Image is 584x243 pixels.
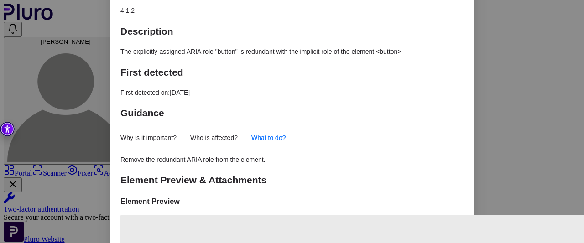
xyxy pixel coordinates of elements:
span: 4.1.2 [120,7,135,14]
h2: First detected [120,65,464,80]
div: Guidance [120,129,464,165]
span: The explicitly-assigned ARIA role "button" is redundant with the implicit role of the element <bu... [120,48,401,55]
span: First detected on: [DATE] [120,89,190,96]
h2: Description [120,24,464,39]
button: What to do? [251,134,286,141]
span: Remove the redundant ARIA role from the element. [120,156,266,163]
button: Why is it important? [120,134,177,141]
h3: Element Preview [120,196,464,207]
button: Who is affected? [190,134,238,141]
h2: Element Preview & Attachments [120,172,464,187]
h2: Guidance [120,105,464,120]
